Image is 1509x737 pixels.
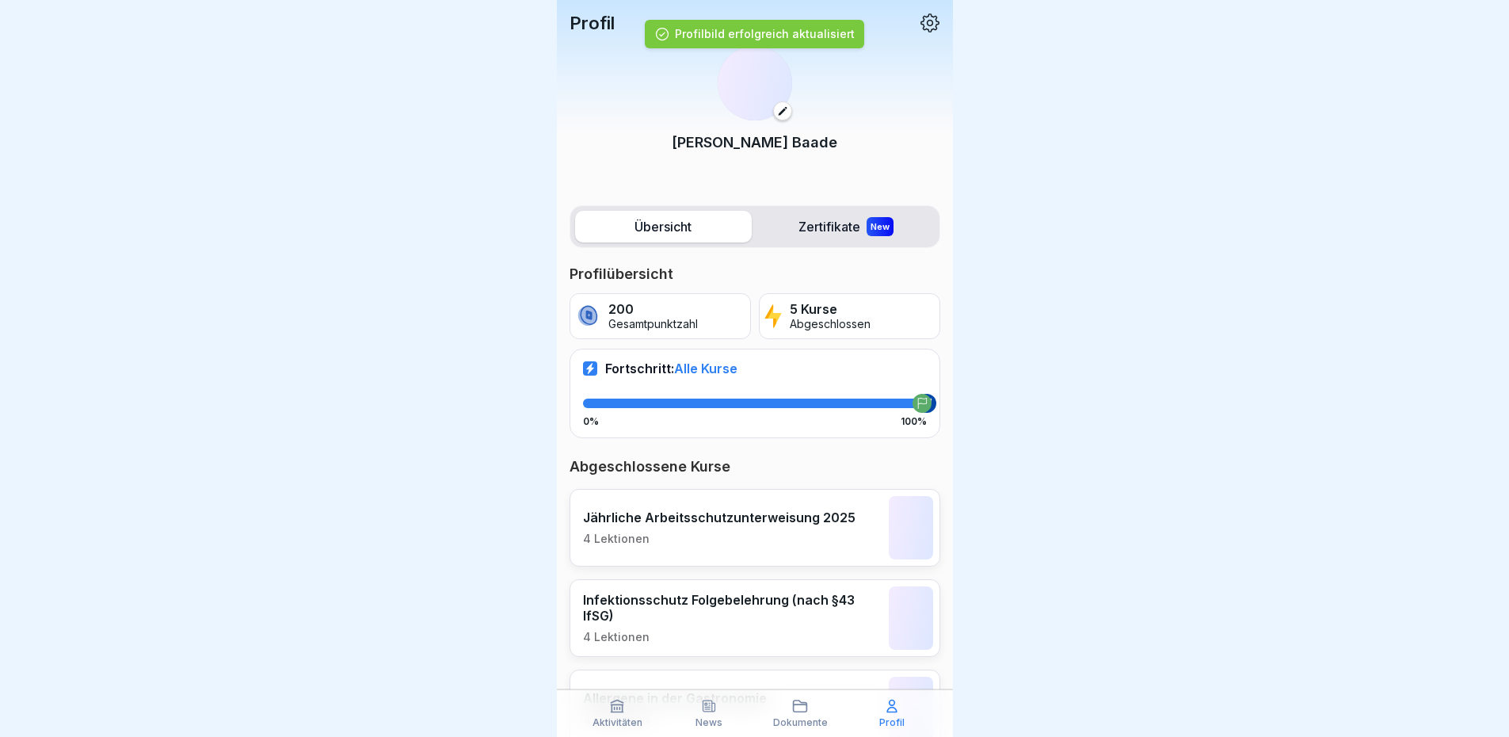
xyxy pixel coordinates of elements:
[608,318,698,331] p: Gesamtpunktzahl
[570,13,615,33] p: Profil
[575,303,601,330] img: coin.svg
[867,217,894,236] div: New
[583,532,855,546] p: 4 Lektionen
[790,318,871,331] p: Abgeschlossen
[575,211,752,242] label: Übersicht
[675,26,855,42] div: Profilbild erfolgreich aktualisiert
[583,592,881,624] p: Infektionsschutz Folgebelehrung (nach §43 IfSG)
[583,416,599,427] p: 0%
[773,717,828,728] p: Dokumente
[570,265,940,284] p: Profilübersicht
[672,132,837,153] p: [PERSON_NAME] Baade
[570,457,940,476] p: Abgeschlossene Kurse
[570,579,940,657] a: Infektionsschutz Folgebelehrung (nach §43 IfSG)4 Lektionen
[583,630,881,644] p: 4 Lektionen
[605,361,737,376] p: Fortschritt:
[593,717,642,728] p: Aktivitäten
[758,211,935,242] label: Zertifikate
[901,416,927,427] p: 100%
[764,303,783,330] img: lightning.svg
[608,302,698,317] p: 200
[879,717,905,728] p: Profil
[790,302,871,317] p: 5 Kurse
[583,510,855,525] p: Jährliche Arbeitsschutzunterweisung 2025
[674,361,737,376] span: Alle Kurse
[570,489,940,567] a: Jährliche Arbeitsschutzunterweisung 20254 Lektionen
[695,717,722,728] p: News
